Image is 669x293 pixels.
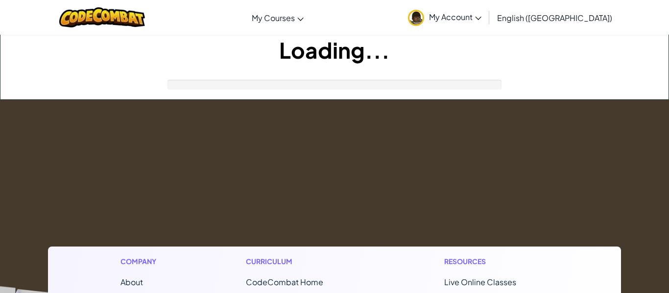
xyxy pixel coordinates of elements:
span: My Courses [252,13,295,23]
span: My Account [429,12,481,22]
img: CodeCombat logo [59,7,145,27]
a: About [120,277,143,287]
h1: Company [120,256,166,267]
a: English ([GEOGRAPHIC_DATA]) [492,4,617,31]
span: English ([GEOGRAPHIC_DATA]) [497,13,612,23]
img: avatar [408,10,424,26]
a: My Account [403,2,486,33]
h1: Resources [444,256,549,267]
h1: Curriculum [246,256,364,267]
span: CodeCombat Home [246,277,323,287]
h1: Loading... [0,35,669,65]
a: Live Online Classes [444,277,516,287]
a: My Courses [247,4,309,31]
